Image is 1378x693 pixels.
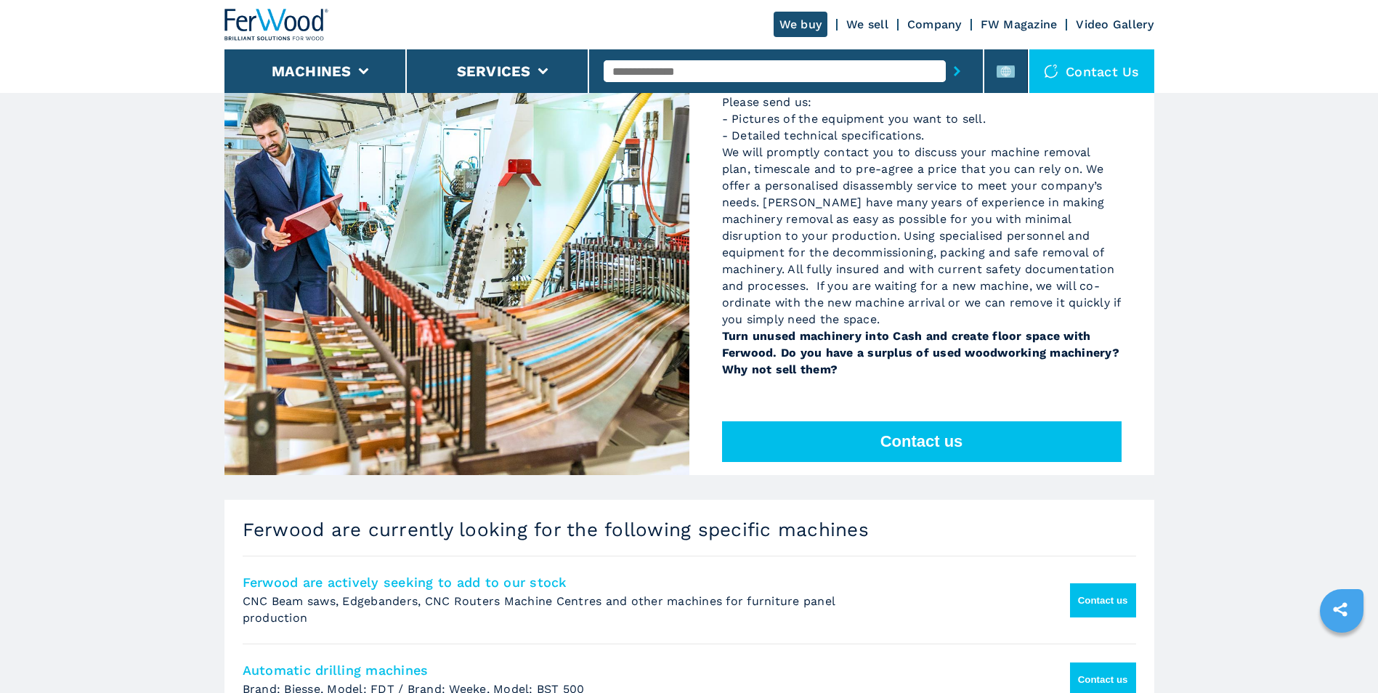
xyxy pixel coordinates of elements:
[774,12,828,37] a: We buy
[1044,64,1058,78] img: Contact us
[722,421,1122,462] button: Contact us
[946,54,968,88] button: submit-button
[722,329,1119,376] strong: Turn unused machinery into Cash and create floor space with Ferwood. Do you have a surplus of use...
[224,9,329,41] img: Ferwood
[1076,17,1154,31] a: Video Gallery
[981,17,1058,31] a: FW Magazine
[1070,583,1136,617] button: Contact us
[272,62,352,80] button: Machines
[457,62,531,80] button: Services
[243,662,1049,678] h4: Automatic drilling machines
[243,574,1049,591] h4: Ferwood are actively seeking to add to our stock
[722,44,1122,378] p: [PERSON_NAME]’s simple, straightforward and reliable buying process ensures the safe, smooth disp...
[243,593,888,626] p: CNC Beam saws, Edgebanders, CNC Routers Machine Centres and other machines for furniture panel pr...
[907,17,962,31] a: Company
[1322,591,1358,628] a: sharethis
[1316,628,1367,682] iframe: Chat
[243,518,1136,541] h3: Ferwood are currently looking for the following specific machines
[243,556,1136,644] li: Ferwood are actively seeking to add to our stock
[846,17,888,31] a: We sell
[1029,49,1154,93] div: Contact us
